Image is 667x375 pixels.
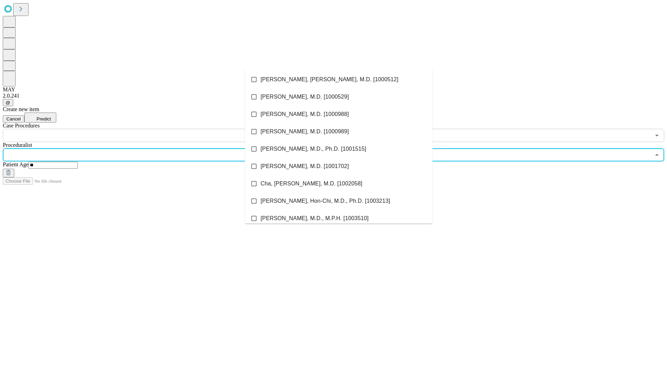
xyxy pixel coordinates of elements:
[36,116,51,122] span: Predict
[261,180,362,188] span: Cha, [PERSON_NAME], M.D. [1002058]
[24,112,56,123] button: Predict
[3,86,664,93] div: MAY
[3,142,32,148] span: Proceduralist
[261,127,349,136] span: [PERSON_NAME], M.D. [1000989]
[261,214,369,223] span: [PERSON_NAME], M.D., M.P.H. [1003510]
[3,93,664,99] div: 2.0.241
[3,115,24,123] button: Cancel
[3,106,39,112] span: Create new item
[261,162,349,170] span: [PERSON_NAME], M.D. [1001702]
[652,131,662,140] button: Open
[261,93,349,101] span: [PERSON_NAME], M.D. [1000529]
[3,161,28,167] span: Patient Age
[6,116,21,122] span: Cancel
[261,110,349,118] span: [PERSON_NAME], M.D. [1000988]
[261,145,366,153] span: [PERSON_NAME], M.D., Ph.D. [1001515]
[6,100,10,105] span: @
[3,123,40,128] span: Scheduled Procedure
[261,75,398,84] span: [PERSON_NAME], [PERSON_NAME], M.D. [1000512]
[261,197,390,205] span: [PERSON_NAME], Hon-Chi, M.D., Ph.D. [1003213]
[652,150,662,160] button: Close
[3,99,13,106] button: @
